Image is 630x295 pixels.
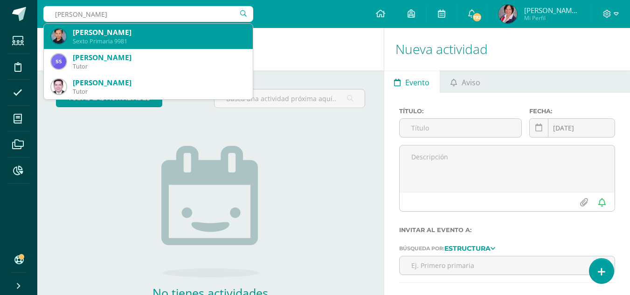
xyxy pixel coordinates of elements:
[529,108,615,115] label: Fecha:
[405,71,429,94] span: Evento
[73,27,245,37] div: [PERSON_NAME]
[440,70,490,93] a: Aviso
[73,62,245,70] div: Tutor
[51,54,66,69] img: 42409b03cbe5841227a9dbe9a4d4ae93.png
[73,37,245,45] div: Sexto Primaria 9981
[73,88,245,96] div: Tutor
[472,12,482,22] span: 192
[498,5,517,23] img: 9cc45377ee35837361e2d5ac646c5eda.png
[444,245,495,251] a: Estructura
[530,119,615,137] input: Fecha de entrega
[215,89,364,108] input: Busca una actividad próxima aquí...
[524,14,580,22] span: Mi Perfil
[399,108,522,115] label: Título:
[51,79,66,94] img: fe7eb840b9b0260637e4a3dbfd8c8cb2.png
[43,6,253,22] input: Busca un usuario...
[73,53,245,62] div: [PERSON_NAME]
[400,119,522,137] input: Título
[524,6,580,15] span: [PERSON_NAME] de [GEOGRAPHIC_DATA]
[399,226,615,233] label: Invitar al evento a:
[51,29,66,44] img: 9d3329050cc9c8b5643bbe10d2751589.png
[161,146,259,277] img: no_activities.png
[462,71,480,94] span: Aviso
[395,28,619,70] h1: Nueva actividad
[400,256,615,274] input: Ej. Primero primaria
[399,245,444,252] span: Búsqueda por:
[73,78,245,88] div: [PERSON_NAME]
[444,244,491,253] strong: Estructura
[384,70,440,93] a: Evento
